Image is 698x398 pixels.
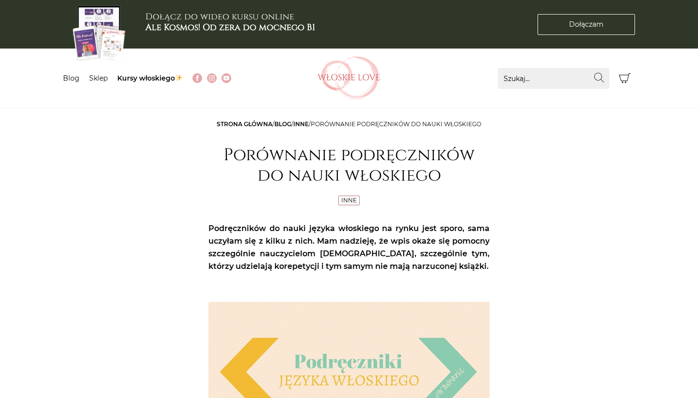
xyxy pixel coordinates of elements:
a: Dołączam [538,14,635,35]
span: Dołączam [569,19,603,30]
b: Ale Kosmos! Od zera do mocnego B1 [145,21,315,33]
a: Kursy włoskiego [117,74,183,83]
a: Blog [274,120,291,128]
p: Podręczników do nauki języka włoskiego na rynku jest sporo, sama uczyłam się z kilku z nich. Mam ... [208,222,490,273]
span: / / / [217,120,481,128]
span: Porównanie podręczników do nauki włoskiego [311,120,481,128]
a: Inne [293,120,309,128]
a: Blog [63,74,79,83]
img: Włoskielove [317,56,381,100]
h1: Porównanie podręczników do nauki włoskiego [208,145,490,186]
img: ✨ [175,74,182,81]
a: Strona główna [217,120,272,128]
h3: Dołącz do wideo kursu online [145,12,315,33]
button: Koszyk [614,68,635,89]
a: Sklep [89,74,108,83]
a: Inne [341,197,357,204]
input: Szukaj... [498,68,609,89]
